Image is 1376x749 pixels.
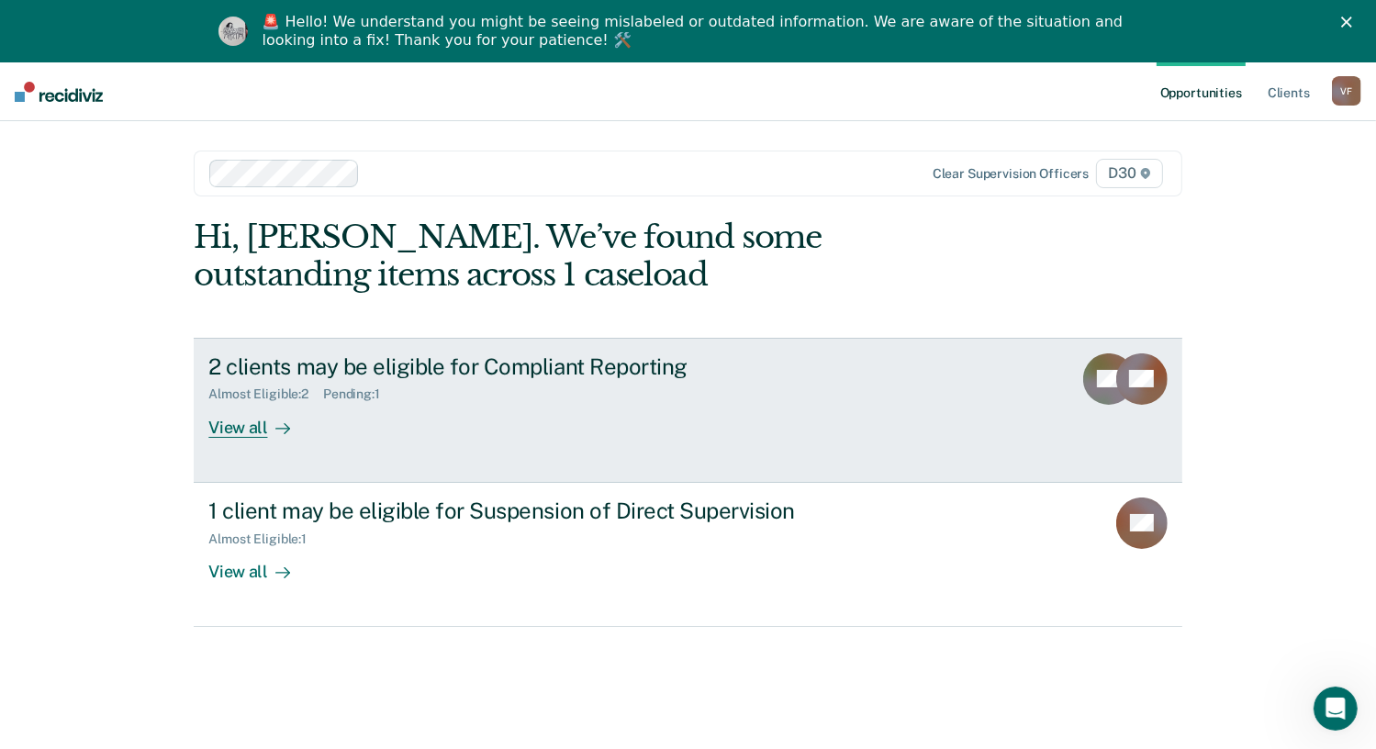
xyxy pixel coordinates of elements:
div: 🚨 Hello! We understand you might be seeing mislabeled or outdated information. We are aware of th... [263,13,1129,50]
div: V F [1332,76,1361,106]
a: Clients [1264,62,1314,121]
div: Hi, [PERSON_NAME]. We’ve found some outstanding items across 1 caseload [194,218,984,294]
a: Opportunities [1157,62,1246,121]
a: 1 client may be eligible for Suspension of Direct SupervisionAlmost Eligible:1View all [194,483,1181,627]
div: Close [1341,17,1359,28]
div: View all [208,402,311,438]
div: 2 clients may be eligible for Compliant Reporting [208,353,853,380]
div: Almost Eligible : 2 [208,386,323,402]
div: Clear supervision officers [933,166,1089,182]
span: D30 [1096,159,1162,188]
div: 1 client may be eligible for Suspension of Direct Supervision [208,497,853,524]
button: VF [1332,76,1361,106]
div: View all [208,546,311,582]
iframe: Intercom live chat [1314,687,1358,731]
div: Pending : 1 [323,386,395,402]
a: 2 clients may be eligible for Compliant ReportingAlmost Eligible:2Pending:1View all [194,338,1181,483]
div: Almost Eligible : 1 [208,531,321,547]
img: Recidiviz [15,82,103,102]
img: Profile image for Kim [218,17,248,46]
